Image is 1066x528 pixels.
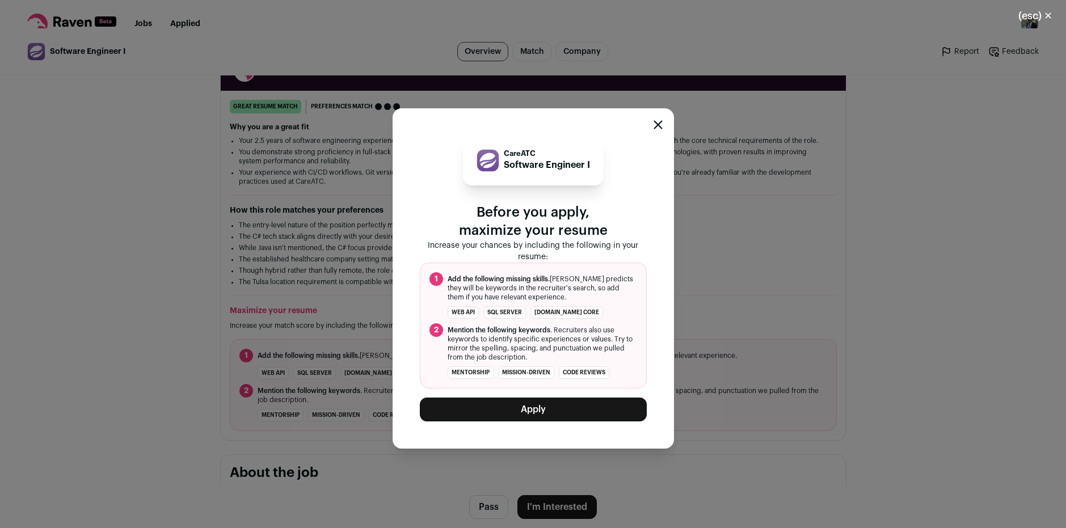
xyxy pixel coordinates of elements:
[420,398,647,421] button: Apply
[559,366,609,379] li: code reviews
[429,323,443,337] span: 2
[530,306,603,319] li: [DOMAIN_NAME] Core
[429,272,443,286] span: 1
[504,158,590,172] p: Software Engineer I
[448,306,479,319] li: Web API
[448,276,550,282] span: Add the following missing skills.
[420,204,647,240] p: Before you apply, maximize your resume
[477,150,499,171] img: cf43392430293c494b5f496faf07621d84633fdd56cdf6638856e52c941607c2.jpg
[498,366,554,379] li: mission-driven
[448,327,550,333] span: Mention the following keywords
[504,149,590,158] p: CareATC
[654,120,663,129] button: Close modal
[448,326,637,362] span: . Recruiters also use keywords to identify specific experiences or values. Try to mirror the spel...
[420,240,647,263] p: Increase your chances by including the following in your resume:
[448,366,494,379] li: mentorship
[1005,3,1066,28] button: Close modal
[448,274,637,302] span: [PERSON_NAME] predicts they will be keywords in the recruiter's search, so add them if you have r...
[483,306,526,319] li: SQL Server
